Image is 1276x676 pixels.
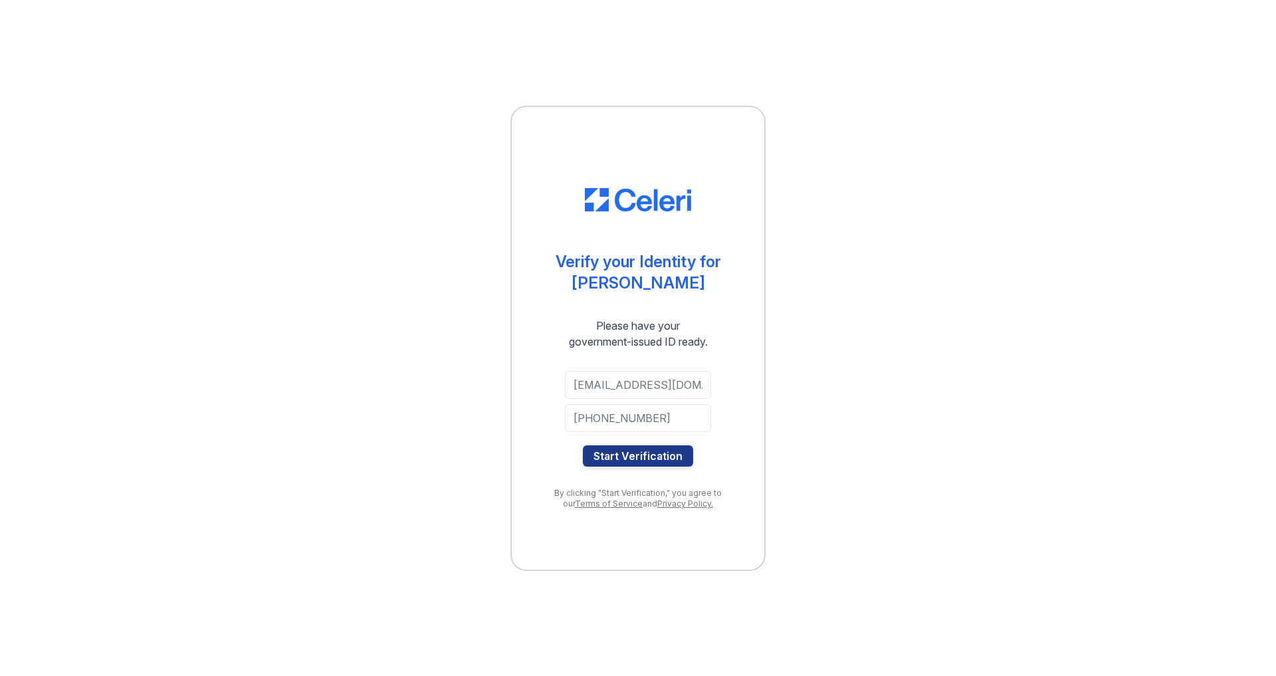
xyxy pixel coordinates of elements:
[556,251,721,294] div: Verify your Identity for [PERSON_NAME]
[565,371,711,399] input: Email
[585,188,691,212] img: CE_Logo_Blue-a8612792a0a2168367f1c8372b55b34899dd931a85d93a1a3d3e32e68fde9ad4.png
[545,318,732,350] div: Please have your government-issued ID ready.
[575,499,643,508] a: Terms of Service
[657,499,713,508] a: Privacy Policy.
[565,404,711,432] input: Phone
[583,445,693,467] button: Start Verification
[538,488,738,509] div: By clicking "Start Verification," you agree to our and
